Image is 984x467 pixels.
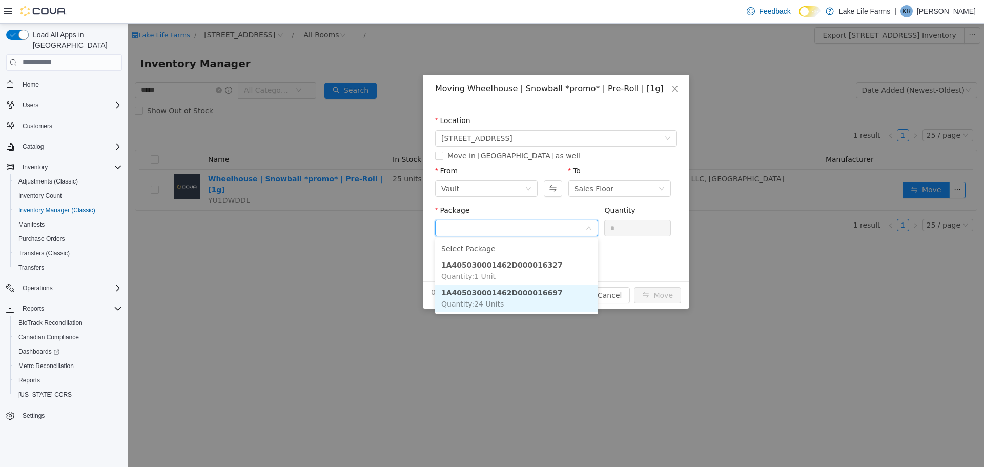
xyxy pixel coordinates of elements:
[315,128,456,136] span: Move in [GEOGRAPHIC_DATA] as well
[14,317,87,329] a: BioTrack Reconciliation
[23,163,48,171] span: Inventory
[461,263,502,280] button: Cancel
[18,220,45,229] span: Manifests
[18,177,78,186] span: Adjustments (Classic)
[743,1,794,22] a: Feedback
[18,333,79,341] span: Canadian Compliance
[2,139,126,154] button: Catalog
[14,175,82,188] a: Adjustments (Classic)
[18,192,62,200] span: Inventory Count
[307,93,342,101] label: Location
[14,360,78,372] a: Metrc Reconciliation
[446,157,486,173] div: Sales Floor
[14,261,122,274] span: Transfers
[10,203,126,217] button: Inventory Manager (Classic)
[900,5,913,17] div: Kate Rossow
[313,107,384,123] span: 4116 17 Mile Road
[307,261,470,289] li: 1A405030001462D000016697
[10,217,126,232] button: Manifests
[18,206,95,214] span: Inventory Manager (Classic)
[18,78,43,91] a: Home
[18,161,52,173] button: Inventory
[307,59,549,71] div: Moving Wheelhouse | Snowball *promo* | Pre-Roll | [1g]
[18,161,122,173] span: Inventory
[14,233,122,245] span: Purchase Orders
[10,232,126,246] button: Purchase Orders
[18,235,65,243] span: Purchase Orders
[2,281,126,295] button: Operations
[14,204,122,216] span: Inventory Manager (Classic)
[313,237,435,246] strong: 1A405030001462D000016327
[14,317,122,329] span: BioTrack Reconciliation
[14,331,122,343] span: Canadian Compliance
[397,162,403,169] i: icon: down
[10,189,126,203] button: Inventory Count
[14,374,122,387] span: Reports
[537,112,543,119] i: icon: down
[18,282,57,294] button: Operations
[307,233,470,261] li: 1A405030001462D000016327
[18,409,122,422] span: Settings
[18,263,44,272] span: Transfers
[10,373,126,388] button: Reports
[14,204,99,216] a: Inventory Manager (Classic)
[313,276,376,285] span: Quantity : 24 Units
[23,80,39,89] span: Home
[2,408,126,423] button: Settings
[18,302,122,315] span: Reports
[416,157,434,173] button: Swap
[18,78,122,91] span: Home
[14,190,66,202] a: Inventory Count
[532,51,561,80] button: Close
[18,348,59,356] span: Dashboards
[313,157,331,173] div: Vault
[18,410,49,422] a: Settings
[14,247,74,259] a: Transfers (Classic)
[23,284,53,292] span: Operations
[18,376,40,384] span: Reports
[2,301,126,316] button: Reports
[10,330,126,344] button: Canadian Compliance
[14,389,122,401] span: Washington CCRS
[14,346,64,358] a: Dashboards
[10,359,126,373] button: Metrc Reconciliation
[2,118,126,133] button: Customers
[14,218,49,231] a: Manifests
[476,182,507,191] label: Quantity
[18,319,83,327] span: BioTrack Reconciliation
[23,304,44,313] span: Reports
[894,5,896,17] p: |
[10,174,126,189] button: Adjustments (Classic)
[543,61,551,69] i: icon: close
[29,30,122,50] span: Load All Apps in [GEOGRAPHIC_DATA]
[20,6,67,16] img: Cova
[18,249,70,257] span: Transfers (Classic)
[903,5,911,17] span: KR
[18,99,122,111] span: Users
[18,140,122,153] span: Catalog
[14,331,83,343] a: Canadian Compliance
[18,99,43,111] button: Users
[14,218,122,231] span: Manifests
[440,143,453,151] label: To
[799,6,821,17] input: Dark Mode
[2,98,126,112] button: Users
[18,302,48,315] button: Reports
[18,120,56,132] a: Customers
[313,198,457,213] input: Package
[23,101,38,109] span: Users
[307,217,470,233] li: Select Package
[307,182,341,191] label: Package
[18,391,72,399] span: [US_STATE] CCRS
[6,73,122,450] nav: Complex example
[23,143,44,151] span: Catalog
[14,389,76,401] a: [US_STATE] CCRS
[303,263,383,274] span: 0 Units will be moved.
[14,190,122,202] span: Inventory Count
[530,162,537,169] i: icon: down
[2,160,126,174] button: Inventory
[10,344,126,359] a: Dashboards
[917,5,976,17] p: [PERSON_NAME]
[14,247,122,259] span: Transfers (Classic)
